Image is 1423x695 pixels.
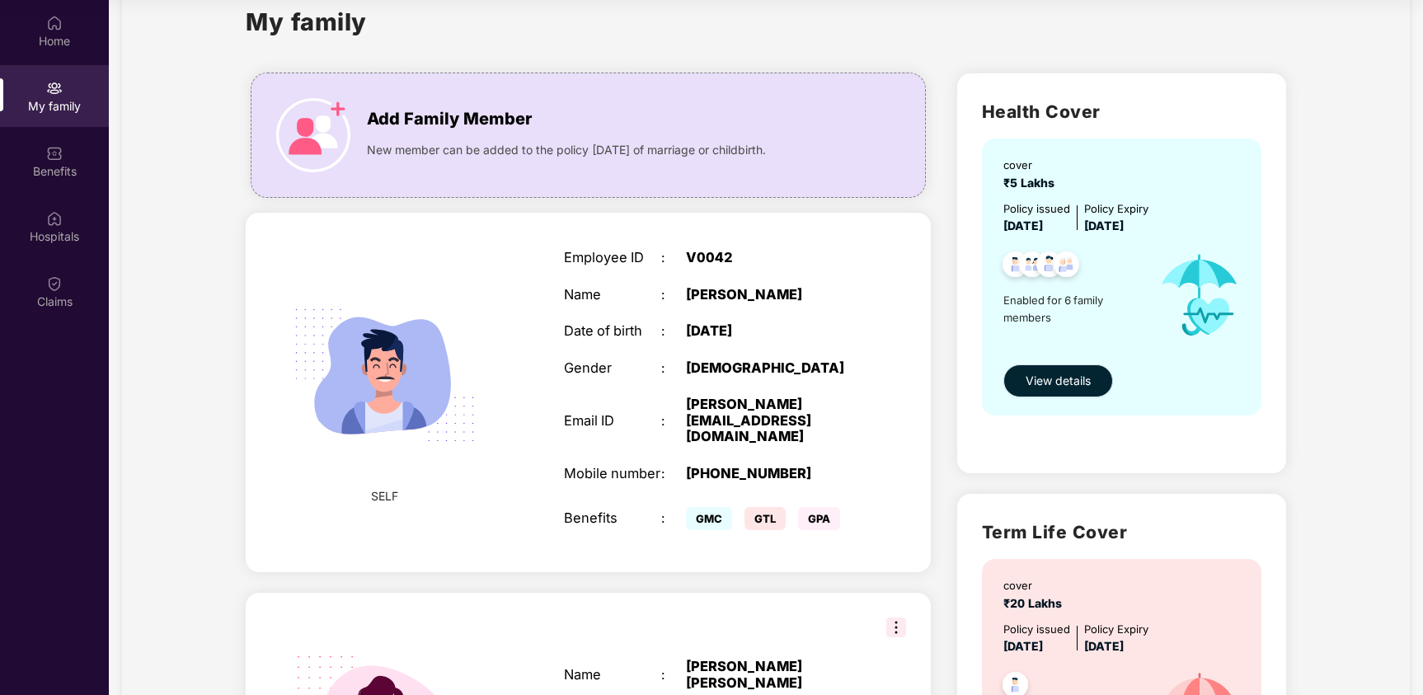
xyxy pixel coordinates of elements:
div: Benefits [564,510,661,527]
div: V0042 [686,250,857,266]
span: Add Family Member [367,106,532,132]
div: [PERSON_NAME] [PERSON_NAME] [686,659,857,691]
div: [DEMOGRAPHIC_DATA] [686,360,857,377]
span: [DATE] [1003,639,1043,653]
span: ₹20 Lakhs [1003,596,1068,610]
img: svg+xml;base64,PHN2ZyB4bWxucz0iaHR0cDovL3d3dy53My5vcmcvMjAwMC9zdmciIHdpZHRoPSI0OC45MTUiIGhlaWdodD... [1012,247,1053,287]
div: cover [1003,157,1061,174]
span: GMC [686,507,732,530]
div: : [661,510,686,527]
div: : [661,466,686,482]
img: svg+xml;base64,PHN2ZyB4bWxucz0iaHR0cDovL3d3dy53My5vcmcvMjAwMC9zdmciIHdpZHRoPSI0OC45NDMiIGhlaWdodD... [995,247,1036,287]
div: : [661,667,686,683]
h2: Health Cover [982,98,1261,125]
div: Date of birth [564,323,661,340]
span: View details [1026,372,1091,390]
span: New member can be added to the policy [DATE] of marriage or childbirth. [367,141,766,159]
div: Mobile number [564,466,661,482]
div: Policy Expiry [1084,621,1148,638]
h2: Term Life Cover [982,519,1261,546]
img: svg+xml;base64,PHN2ZyBpZD0iQ2xhaW0iIHhtbG5zPSJodHRwOi8vd3d3LnczLm9yZy8yMDAwL3N2ZyIgd2lkdGg9IjIwIi... [46,275,63,292]
div: Name [564,287,661,303]
h1: My family [246,3,367,40]
img: svg+xml;base64,PHN2ZyBpZD0iQmVuZWZpdHMiIHhtbG5zPSJodHRwOi8vd3d3LnczLm9yZy8yMDAwL3N2ZyIgd2lkdGg9Ij... [46,145,63,162]
img: svg+xml;base64,PHN2ZyB4bWxucz0iaHR0cDovL3d3dy53My5vcmcvMjAwMC9zdmciIHdpZHRoPSIyMjQiIGhlaWdodD0iMT... [273,263,496,486]
img: icon [1144,235,1256,356]
span: [DATE] [1084,218,1124,232]
div: Email ID [564,413,661,430]
div: Gender [564,360,661,377]
div: : [661,287,686,303]
img: svg+xml;base64,PHN2ZyBpZD0iSG9zcGl0YWxzIiB4bWxucz0iaHR0cDovL3d3dy53My5vcmcvMjAwMC9zdmciIHdpZHRoPS... [46,210,63,227]
div: [DATE] [686,323,857,340]
div: cover [1003,577,1068,594]
div: : [661,323,686,340]
img: icon [276,98,350,172]
div: : [661,250,686,266]
img: svg+xml;base64,PHN2ZyB4bWxucz0iaHR0cDovL3d3dy53My5vcmcvMjAwMC9zdmciIHdpZHRoPSI0OC45NDMiIGhlaWdodD... [1046,247,1087,287]
div: Name [564,667,661,683]
span: GTL [744,507,786,530]
span: ₹5 Lakhs [1003,176,1061,190]
div: : [661,413,686,430]
img: svg+xml;base64,PHN2ZyBpZD0iSG9tZSIgeG1sbnM9Imh0dHA6Ly93d3cudzMub3JnLzIwMDAvc3ZnIiB3aWR0aD0iMjAiIG... [46,15,63,31]
div: Policy issued [1003,621,1070,638]
img: svg+xml;base64,PHN2ZyB3aWR0aD0iMjAiIGhlaWdodD0iMjAiIHZpZXdCb3g9IjAgMCAyMCAyMCIgZmlsbD0ibm9uZSIgeG... [46,80,63,96]
span: Enabled for 6 family members [1003,292,1144,326]
span: GPA [798,507,840,530]
div: [PERSON_NAME][EMAIL_ADDRESS][DOMAIN_NAME] [686,397,857,445]
div: Policy Expiry [1084,200,1148,218]
span: [DATE] [1003,218,1043,232]
img: svg+xml;base64,PHN2ZyB4bWxucz0iaHR0cDovL3d3dy53My5vcmcvMjAwMC9zdmciIHdpZHRoPSI0OC45NDMiIGhlaWdodD... [1029,247,1069,287]
div: : [661,360,686,377]
div: Policy issued [1003,200,1070,218]
span: SELF [371,487,398,505]
span: [DATE] [1084,639,1124,653]
img: svg+xml;base64,PHN2ZyB3aWR0aD0iMzIiIGhlaWdodD0iMzIiIHZpZXdCb3g9IjAgMCAzMiAzMiIgZmlsbD0ibm9uZSIgeG... [886,618,906,637]
div: Employee ID [564,250,661,266]
div: [PERSON_NAME] [686,287,857,303]
button: View details [1003,364,1113,397]
div: [PHONE_NUMBER] [686,466,857,482]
